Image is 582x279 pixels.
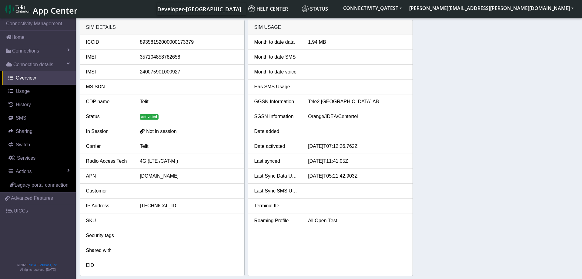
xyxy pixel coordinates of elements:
[339,3,406,14] button: CONNECTIVITY_QATEST
[15,182,69,188] span: Legacy portal connection
[82,262,135,269] div: EID
[82,232,135,239] div: Security tags
[135,202,243,209] div: [TECHNICAL_ID]
[303,143,411,150] div: [DATE]T07:12:26.762Z
[135,39,243,46] div: 89358152000000173379
[249,68,303,76] div: Month to date voice
[80,20,245,35] div: SIM details
[2,125,76,138] a: Sharing
[82,128,135,135] div: In Session
[303,217,411,224] div: All Open-Test
[16,169,32,174] span: Actions
[82,172,135,180] div: APN
[249,128,303,135] div: Date added
[303,158,411,165] div: [DATE]T11:41:05Z
[2,71,76,85] a: Overview
[13,61,53,68] span: Connection details
[249,113,303,120] div: SGSN Information
[16,129,32,134] span: Sharing
[135,53,243,61] div: 357104858782658
[249,53,303,61] div: Month to date SMS
[2,85,76,98] a: Usage
[135,143,243,150] div: Telit
[146,129,177,134] span: Not in session
[82,202,135,209] div: IP Address
[82,53,135,61] div: IMEI
[33,5,78,16] span: App Center
[135,172,243,180] div: [DOMAIN_NAME]
[302,5,309,12] img: status.svg
[248,5,255,12] img: knowledge.svg
[2,111,76,125] a: SMS
[249,98,303,105] div: GGSN Information
[303,39,411,46] div: 1.94 MB
[27,264,58,267] a: Telit IoT Solutions, Inc.
[249,187,303,195] div: Last Sync SMS Usage
[2,98,76,111] a: History
[82,113,135,120] div: Status
[82,187,135,195] div: Customer
[248,20,413,35] div: SIM Usage
[135,98,243,105] div: Telit
[135,68,243,76] div: 240075901000927
[249,39,303,46] div: Month to date data
[5,4,30,14] img: logo-telit-cinterion-gw-new.png
[17,155,35,161] span: Services
[82,247,135,254] div: Shared with
[249,143,303,150] div: Date activated
[16,115,26,121] span: SMS
[2,165,76,178] a: Actions
[157,5,241,13] span: Developer-[GEOGRAPHIC_DATA]
[82,39,135,46] div: ICCID
[2,138,76,151] a: Switch
[11,195,53,202] span: Advanced Features
[246,3,299,15] a: Help center
[302,5,328,12] span: Status
[82,217,135,224] div: SKU
[2,151,76,165] a: Services
[5,2,77,15] a: App Center
[157,3,241,15] a: Your current platform instance
[303,98,411,105] div: Tele2 [GEOGRAPHIC_DATA] AB
[249,202,303,209] div: Terminal ID
[249,83,303,90] div: Has SMS Usage
[16,89,30,94] span: Usage
[82,158,135,165] div: Radio Access Tech
[82,83,135,90] div: MSISDN
[16,142,30,147] span: Switch
[12,47,39,55] span: Connections
[249,158,303,165] div: Last synced
[82,68,135,76] div: IMSI
[135,158,243,165] div: 4G (LTE /CAT-M )
[249,217,303,224] div: Roaming Profile
[82,98,135,105] div: CDP name
[248,5,288,12] span: Help center
[16,75,36,80] span: Overview
[299,3,339,15] a: Status
[303,113,411,120] div: Orange/IDEA/Centertel
[406,3,577,14] button: [PERSON_NAME][EMAIL_ADDRESS][PERSON_NAME][DOMAIN_NAME]
[303,172,411,180] div: [DATE]T05:21:42.903Z
[249,172,303,180] div: Last Sync Data Usage
[82,143,135,150] div: Carrier
[140,114,159,120] span: activated
[16,102,31,107] span: History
